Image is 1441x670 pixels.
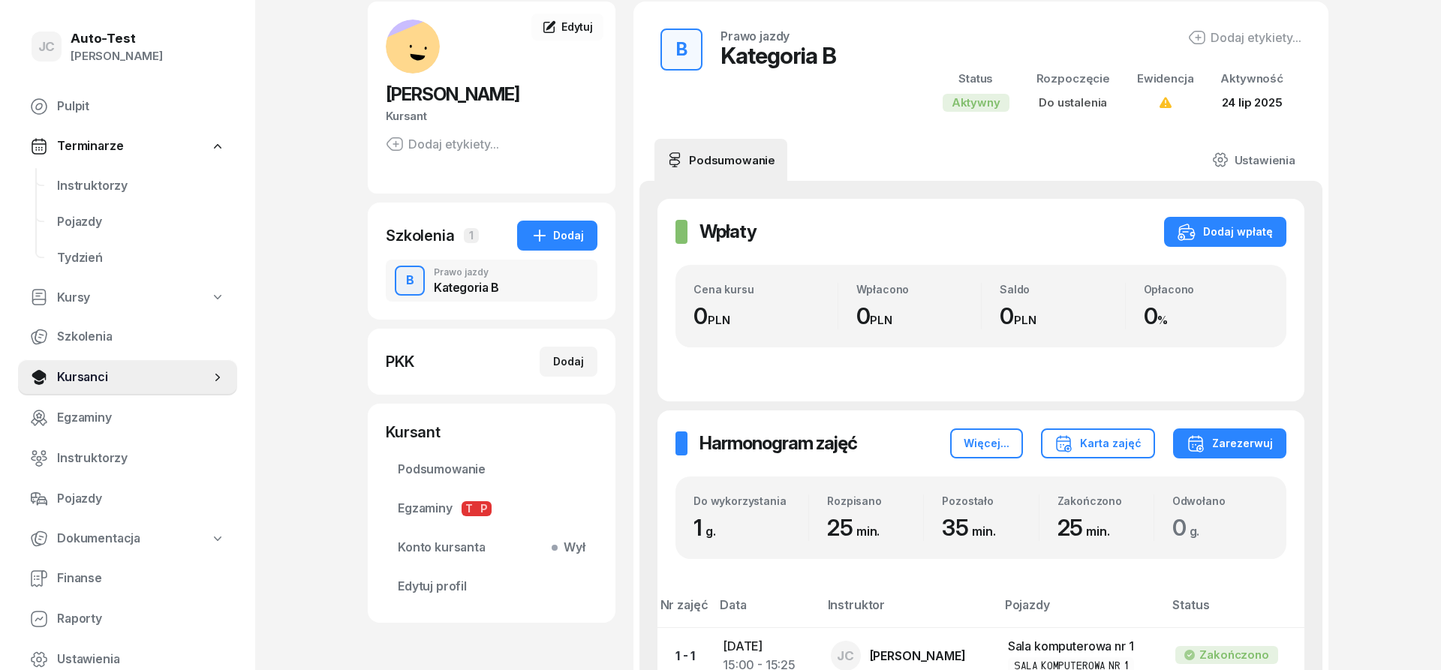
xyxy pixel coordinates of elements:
div: Więcej... [964,434,1009,452]
span: Szkolenia [57,327,225,347]
div: Zakończono [1057,494,1154,507]
span: Konto kursanta [398,538,585,557]
button: B [660,29,702,71]
div: B [400,268,420,293]
div: PKK [386,351,414,372]
span: 35 [942,514,995,541]
button: Dodaj wpłatę [1164,217,1286,247]
div: B [670,35,693,65]
small: g. [705,524,716,539]
span: JC [837,650,854,662]
a: Kursy [18,281,237,315]
div: Aktywny [943,94,1009,112]
div: Odwołano [1172,494,1268,507]
div: Prawo jazdy [434,268,499,277]
div: [PERSON_NAME] [870,650,966,662]
button: B [395,266,425,296]
div: Sala komputerowa nr 1 [1008,637,1152,656]
span: Dokumentacja [57,529,140,548]
a: Podsumowanie [386,452,597,488]
span: 0 [1172,514,1208,541]
span: Terminarze [57,137,123,156]
div: Wpłacono [856,283,982,296]
small: % [1157,313,1168,327]
div: Status [943,69,1009,89]
div: Kursant [386,107,597,126]
span: T [462,501,477,516]
span: Egzaminy [398,499,585,518]
div: 0 [856,302,982,330]
a: Pojazdy [18,481,237,517]
span: Podsumowanie [398,460,585,479]
div: Saldo [1000,283,1125,296]
span: [PERSON_NAME] [386,83,519,105]
div: Cena kursu [693,283,838,296]
div: Auto-Test [71,32,163,45]
div: Pozostało [942,494,1038,507]
small: min. [1086,524,1109,539]
span: 1 [693,514,724,541]
div: Opłacono [1144,283,1269,296]
button: Zarezerwuj [1173,428,1286,458]
span: P [477,501,492,516]
button: Dodaj [517,221,597,251]
span: Instruktorzy [57,449,225,468]
th: Pojazdy [996,595,1164,627]
small: PLN [708,313,730,327]
div: [PERSON_NAME] [71,47,163,66]
a: Pulpit [18,89,237,125]
a: Kursanci [18,359,237,395]
a: Pojazdy [45,204,237,240]
a: Instruktorzy [45,168,237,204]
span: 1 [464,228,479,243]
span: JC [38,41,56,53]
small: min. [856,524,880,539]
span: Pojazdy [57,212,225,232]
span: Kursy [57,288,90,308]
div: Szkolenia [386,225,455,246]
span: Ustawienia [57,650,225,669]
span: Tydzień [57,248,225,268]
span: Pulpit [57,97,225,116]
a: Egzaminy [18,400,237,436]
a: Podsumowanie [654,139,787,181]
span: Do ustalenia [1039,95,1107,110]
div: Ewidencja [1137,69,1194,89]
a: Szkolenia [18,319,237,355]
span: Raporty [57,609,225,629]
a: Tydzień [45,240,237,276]
span: Kursanci [57,368,210,387]
a: Terminarze [18,129,237,164]
small: PLN [1014,313,1036,327]
div: Aktywność [1220,69,1283,89]
h2: Wpłaty [699,220,757,244]
div: Dodaj [553,353,584,371]
span: 25 [1057,514,1110,541]
div: Karta zajęć [1054,434,1142,452]
button: Więcej... [950,428,1023,458]
div: Dodaj wpłatę [1178,223,1273,241]
span: 25 [827,514,880,541]
a: Edytuj [531,14,603,41]
a: Instruktorzy [18,440,237,476]
div: Dodaj [531,227,584,245]
span: Finanse [57,569,225,588]
span: Edytuj profil [398,577,585,596]
span: Egzaminy [57,408,225,428]
th: Instruktor [819,595,996,627]
button: Dodaj etykiety... [386,135,499,153]
a: Raporty [18,601,237,637]
button: Dodaj [540,347,597,377]
div: 0 [693,302,838,330]
span: Pojazdy [57,489,225,509]
span: Instruktorzy [57,176,225,196]
a: Ustawienia [1200,139,1307,181]
div: Rozpoczęcie [1036,69,1110,89]
a: EgzaminyTP [386,491,597,527]
button: Dodaj etykiety... [1188,29,1301,47]
div: 0 [1144,302,1269,330]
div: Zakończono [1199,645,1268,665]
th: Status [1163,595,1304,627]
div: Do wykorzystania [693,494,808,507]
